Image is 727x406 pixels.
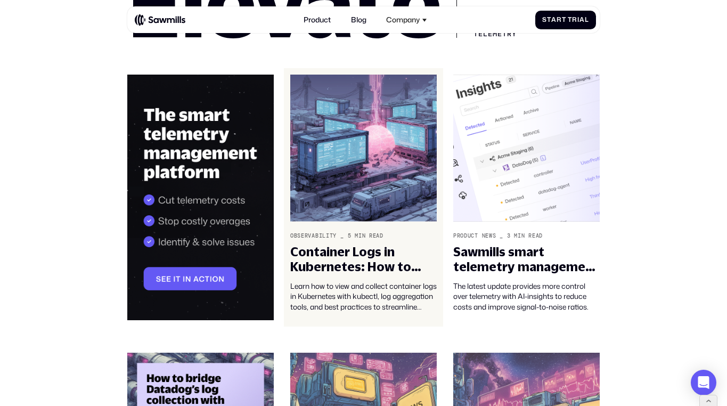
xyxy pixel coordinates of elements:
[585,16,589,23] span: l
[298,10,336,30] a: Product
[290,245,437,274] div: Container Logs in Kubernetes: How to View and Collect Them
[284,68,443,327] a: Observability_5min readContainer Logs in Kubernetes: How to View and Collect ThemLearn how to vie...
[572,16,577,23] span: r
[447,68,606,327] a: Product News_3min readSawmills smart telemetry management just got smarterThe latest update provi...
[346,10,372,30] a: Blog
[542,16,547,23] span: S
[340,233,344,239] div: _
[577,16,579,23] span: i
[386,15,420,24] div: Company
[535,11,597,29] a: StartTrial
[557,16,562,23] span: r
[568,16,572,23] span: T
[514,233,543,239] div: min read
[453,281,600,311] div: The latest update provides more control over telemetry with AI-insights to reduce costs and impro...
[551,16,557,23] span: a
[507,233,511,239] div: 3
[691,370,716,395] div: Open Intercom Messenger
[290,233,337,239] div: Observability
[453,245,600,274] div: Sawmills smart telemetry management just got smarter
[355,233,383,239] div: min read
[381,10,432,30] div: Company
[562,16,566,23] span: t
[348,233,352,239] div: 5
[290,281,437,311] div: Learn how to view and collect container logs in Kubernetes with kubectl, log aggregation tools, a...
[579,16,585,23] span: a
[500,233,503,239] div: _
[453,233,496,239] div: Product News
[547,16,551,23] span: t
